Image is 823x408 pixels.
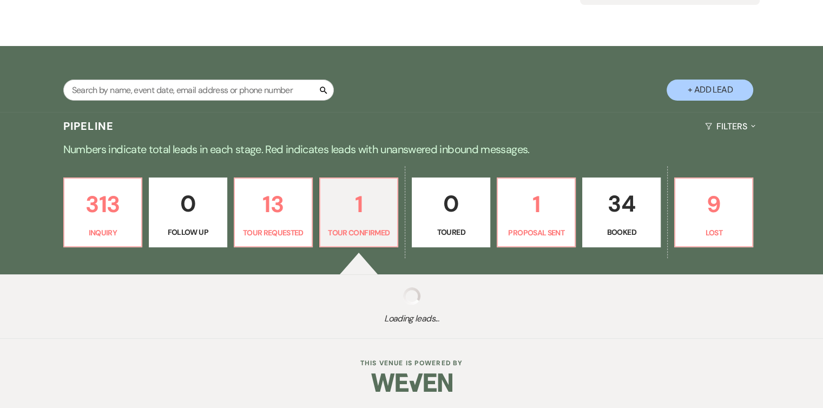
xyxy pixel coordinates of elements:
[582,177,660,248] a: 34Booked
[156,186,220,222] p: 0
[241,186,305,222] p: 13
[589,186,653,222] p: 34
[22,141,801,158] p: Numbers indicate total leads in each stage. Red indicates leads with unanswered inbound messages.
[241,227,305,239] p: Tour Requested
[674,177,753,248] a: 9Lost
[234,177,313,248] a: 13Tour Requested
[504,186,568,222] p: 1
[327,227,391,239] p: Tour Confirmed
[371,364,452,402] img: Weven Logo
[156,226,220,238] p: Follow Up
[403,287,420,305] img: loading spinner
[327,186,391,222] p: 1
[419,226,483,238] p: Toured
[71,186,135,222] p: 313
[63,80,334,101] input: Search by name, event date, email address or phone number
[71,227,135,239] p: Inquiry
[682,227,746,239] p: Lost
[319,177,398,248] a: 1Tour Confirmed
[149,177,227,248] a: 0Follow Up
[682,186,746,222] p: 9
[589,226,653,238] p: Booked
[63,177,142,248] a: 313Inquiry
[504,227,568,239] p: Proposal Sent
[419,186,483,222] p: 0
[701,112,760,141] button: Filters
[63,119,114,134] h3: Pipeline
[412,177,490,248] a: 0Toured
[667,80,753,101] button: + Add Lead
[497,177,576,248] a: 1Proposal Sent
[41,312,782,325] span: Loading leads...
